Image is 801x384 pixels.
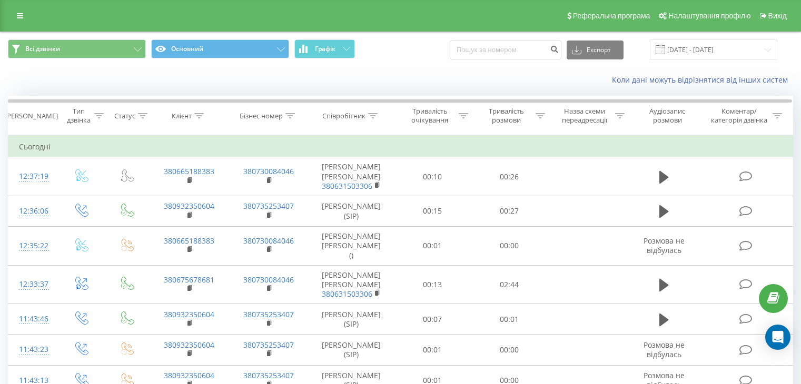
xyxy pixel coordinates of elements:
[404,107,457,125] div: Тривалість очікування
[19,339,47,360] div: 11:43:23
[19,166,47,187] div: 12:37:19
[19,274,47,295] div: 12:33:37
[315,45,335,53] span: Графік
[114,112,135,120] div: Статус
[8,136,793,157] td: Сьогодні
[309,304,394,335] td: [PERSON_NAME] (SIP)
[573,12,650,20] span: Реферальна програма
[243,340,294,350] a: 380735253407
[66,107,91,125] div: Тип дзвінка
[394,265,471,304] td: 00:13
[243,166,294,176] a: 380730084046
[19,236,47,256] div: 12:35:22
[294,39,355,58] button: Графік
[243,275,294,285] a: 380730084046
[471,265,547,304] td: 02:44
[637,107,698,125] div: Аудіозапис розмови
[309,265,394,304] td: [PERSON_NAME] [PERSON_NAME]
[322,181,372,191] a: 380631503306
[19,309,47,329] div: 11:43:46
[309,157,394,196] td: [PERSON_NAME] [PERSON_NAME]
[612,75,793,85] a: Коли дані можуть відрізнятися вiд інших систем
[164,370,214,380] a: 380932350604
[309,196,394,226] td: [PERSON_NAME] (SIP)
[708,107,770,125] div: Коментар/категорія дзвінка
[243,201,294,211] a: 380735253407
[644,236,685,255] span: Розмова не відбулась
[557,107,612,125] div: Назва схеми переадресації
[172,112,192,120] div: Клієнт
[471,335,547,365] td: 00:00
[668,12,750,20] span: Налаштування профілю
[309,227,394,266] td: [PERSON_NAME] [PERSON_NAME] ()
[450,41,561,59] input: Пошук за номером
[394,196,471,226] td: 00:15
[164,166,214,176] a: 380665188383
[243,370,294,380] a: 380735253407
[164,201,214,211] a: 380932350604
[471,304,547,335] td: 00:01
[25,45,60,53] span: Всі дзвінки
[394,335,471,365] td: 00:01
[644,340,685,359] span: Розмова не відбулась
[240,112,283,120] div: Бізнес номер
[768,12,787,20] span: Вихід
[164,275,214,285] a: 380675678681
[164,309,214,319] a: 380932350604
[471,227,547,266] td: 00:00
[19,201,47,221] div: 12:36:06
[394,157,471,196] td: 00:10
[394,227,471,266] td: 00:01
[164,340,214,350] a: 380932350604
[394,304,471,335] td: 00:07
[322,289,372,299] a: 380631503306
[5,112,58,120] div: [PERSON_NAME]
[765,325,790,350] div: Open Intercom Messenger
[471,157,547,196] td: 00:26
[151,39,289,58] button: Основний
[480,107,533,125] div: Тривалість розмови
[243,236,294,246] a: 380730084046
[567,41,624,59] button: Експорт
[243,309,294,319] a: 380735253407
[164,236,214,246] a: 380665188383
[8,39,146,58] button: Всі дзвінки
[471,196,547,226] td: 00:27
[309,335,394,365] td: [PERSON_NAME] (SIP)
[322,112,365,120] div: Співробітник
